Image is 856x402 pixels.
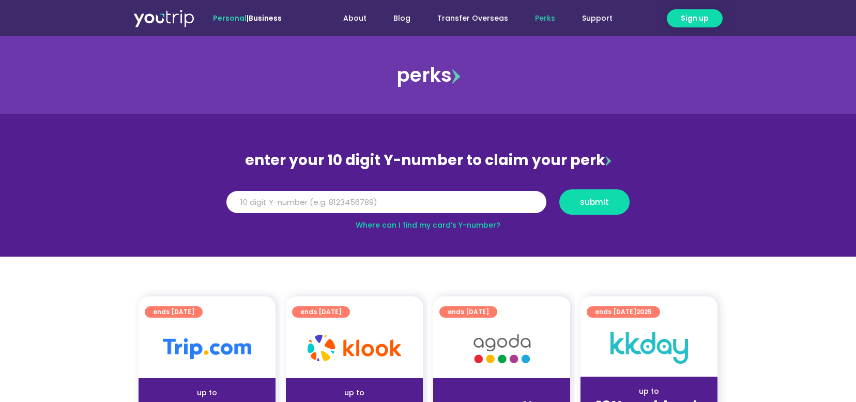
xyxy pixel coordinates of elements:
[249,13,282,23] a: Business
[580,198,609,206] span: submit
[213,13,282,23] span: |
[681,13,709,24] span: Sign up
[569,9,626,28] a: Support
[587,306,660,318] a: ends [DATE]2025
[292,306,350,318] a: ends [DATE]
[667,9,723,27] a: Sign up
[310,9,626,28] nav: Menu
[294,388,415,398] div: up to
[595,306,652,318] span: ends [DATE]
[145,306,203,318] a: ends [DATE]
[559,189,630,215] button: submit
[589,386,709,397] div: up to
[330,9,380,28] a: About
[221,147,635,174] div: enter your 10 digit Y-number to claim your perk
[636,307,652,316] span: 2025
[226,191,546,214] input: 10 digit Y-number (e.g. 8123456789)
[522,9,569,28] a: Perks
[492,388,511,398] span: up to
[147,388,267,398] div: up to
[380,9,424,28] a: Blog
[300,306,342,318] span: ends [DATE]
[448,306,489,318] span: ends [DATE]
[356,220,500,230] a: Where can I find my card’s Y-number?
[424,9,522,28] a: Transfer Overseas
[226,189,630,222] form: Y Number
[213,13,247,23] span: Personal
[153,306,194,318] span: ends [DATE]
[439,306,497,318] a: ends [DATE]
